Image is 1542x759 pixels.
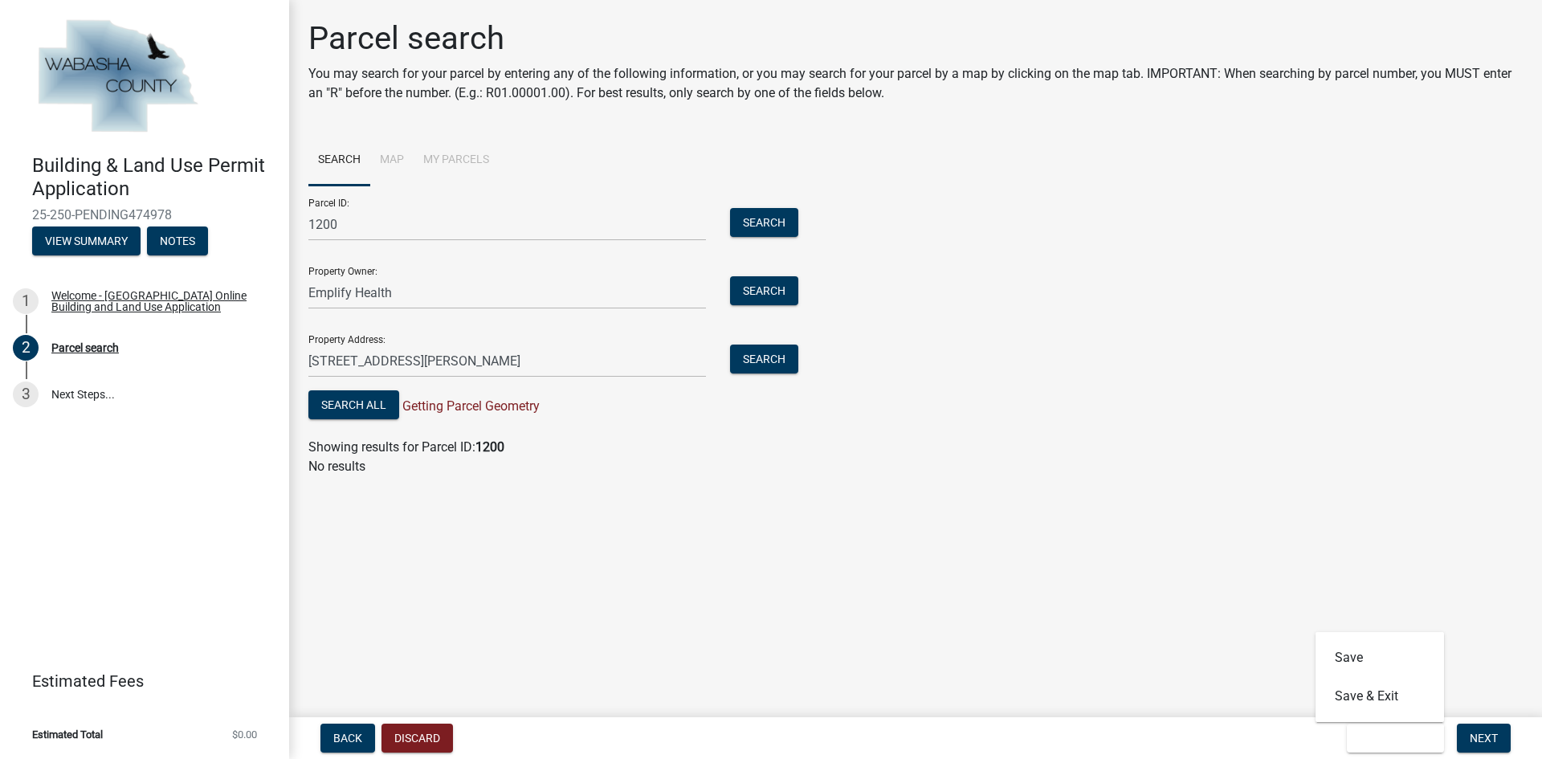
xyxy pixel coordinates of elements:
[32,729,103,740] span: Estimated Total
[333,732,362,745] span: Back
[308,19,1523,58] h1: Parcel search
[232,729,257,740] span: $0.00
[308,390,399,419] button: Search All
[320,724,375,753] button: Back
[475,439,504,455] strong: 1200
[1470,732,1498,745] span: Next
[32,226,141,255] button: View Summary
[13,335,39,361] div: 2
[730,276,798,305] button: Search
[1347,724,1444,753] button: Save & Exit
[13,382,39,407] div: 3
[308,438,1523,457] div: Showing results for Parcel ID:
[730,345,798,373] button: Search
[32,235,141,248] wm-modal-confirm: Summary
[308,135,370,186] a: Search
[399,398,540,414] span: Getting Parcel Geometry
[308,64,1523,103] p: You may search for your parcel by entering any of the following information, or you may search fo...
[1316,632,1444,722] div: Save & Exit
[147,226,208,255] button: Notes
[1316,677,1444,716] button: Save & Exit
[381,724,453,753] button: Discard
[13,665,263,697] a: Estimated Fees
[32,17,202,137] img: Wabasha County, Minnesota
[51,342,119,353] div: Parcel search
[13,288,39,314] div: 1
[147,235,208,248] wm-modal-confirm: Notes
[1360,732,1422,745] span: Save & Exit
[51,290,263,312] div: Welcome - [GEOGRAPHIC_DATA] Online Building and Land Use Application
[308,457,1523,476] p: No results
[32,154,276,201] h4: Building & Land Use Permit Application
[32,207,257,222] span: 25-250-PENDING474978
[1457,724,1511,753] button: Next
[730,208,798,237] button: Search
[1316,639,1444,677] button: Save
